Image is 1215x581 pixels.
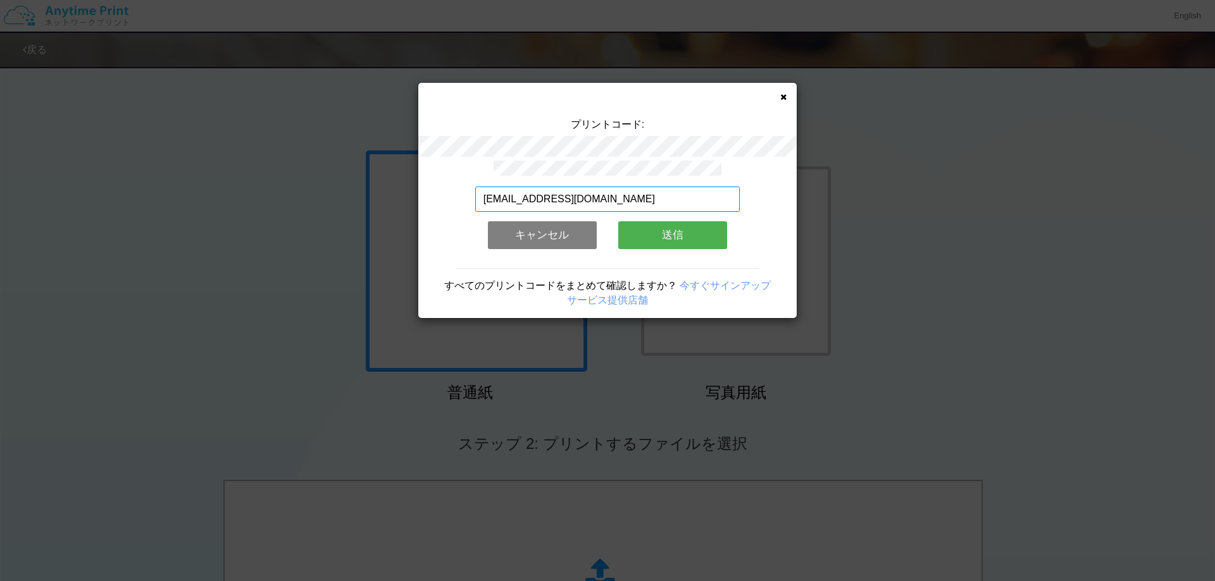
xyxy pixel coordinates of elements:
[680,280,771,291] a: 今すぐサインアップ
[475,187,740,212] input: メールアドレス
[567,295,648,305] a: サービス提供店舗
[488,221,597,249] button: キャンセル
[444,280,677,291] span: すべてのプリントコードをまとめて確認しますか？
[618,221,727,249] button: 送信
[571,119,644,130] span: プリントコード:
